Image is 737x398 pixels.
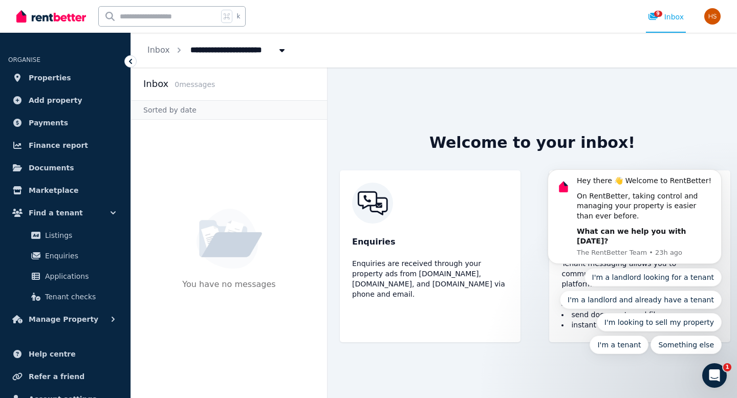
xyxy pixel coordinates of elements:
[29,117,68,129] span: Payments
[352,258,508,299] p: Enquiries are received through your property ads from [DOMAIN_NAME], [DOMAIN_NAME], and [DOMAIN_N...
[147,45,170,55] a: Inbox
[704,8,721,25] img: Harpinder Singh
[8,68,122,88] a: Properties
[648,12,684,22] div: Inbox
[45,291,114,303] span: Tenant checks
[8,90,122,110] a: Add property
[8,344,122,364] a: Help centre
[29,72,71,84] span: Properties
[654,11,662,17] span: 9
[29,313,98,325] span: Manage Property
[8,56,40,63] span: ORGANISE
[197,209,262,269] img: No Message Available
[29,162,74,174] span: Documents
[45,250,114,262] span: Enquiries
[236,12,240,20] span: k
[8,203,122,223] button: Find a tenant
[16,9,86,24] img: RentBetter
[8,158,122,178] a: Documents
[29,139,88,151] span: Finance report
[29,207,83,219] span: Find a tenant
[45,270,114,282] span: Applications
[702,363,727,388] iframe: Intercom live chat
[8,309,122,329] button: Manage Property
[8,366,122,387] a: Refer a friend
[175,80,215,89] span: 0 message s
[29,370,84,383] span: Refer a friend
[352,183,508,224] img: RentBetter Inbox
[12,286,118,307] a: Tenant checks
[131,33,304,68] nav: Breadcrumb
[429,134,635,152] h2: Welcome to your inbox!
[12,246,118,266] a: Enquiries
[532,78,737,370] iframe: Intercom notifications message
[143,77,168,91] h2: Inbox
[723,363,731,371] span: 1
[8,135,122,156] a: Finance report
[352,236,508,248] p: Enquiries
[8,180,122,201] a: Marketplace
[182,278,275,309] p: You have no messages
[131,100,327,120] div: Sorted by date
[29,94,82,106] span: Add property
[29,184,78,196] span: Marketplace
[12,266,118,286] a: Applications
[12,225,118,246] a: Listings
[8,113,122,133] a: Payments
[45,229,114,241] span: Listings
[29,348,76,360] span: Help centre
